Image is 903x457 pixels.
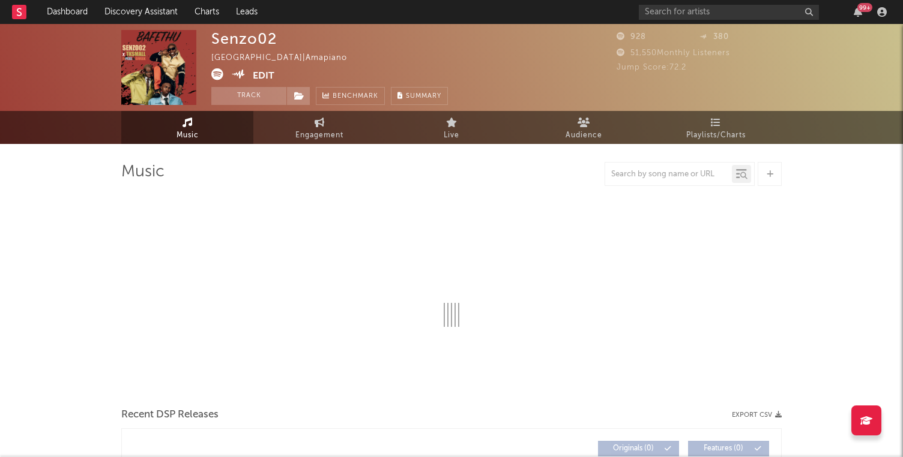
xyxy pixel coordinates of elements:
[406,93,441,100] span: Summary
[316,87,385,105] a: Benchmark
[566,128,602,143] span: Audience
[177,128,199,143] span: Music
[333,89,378,104] span: Benchmark
[606,445,661,452] span: Originals ( 0 )
[617,33,646,41] span: 928
[518,111,650,144] a: Audience
[650,111,782,144] a: Playlists/Charts
[253,111,385,144] a: Engagement
[295,128,343,143] span: Engagement
[253,68,274,83] button: Edit
[211,51,361,65] div: [GEOGRAPHIC_DATA] | Amapiano
[617,64,686,71] span: Jump Score: 72.2
[617,49,730,57] span: 51,550 Monthly Listeners
[854,7,862,17] button: 99+
[686,128,746,143] span: Playlists/Charts
[699,33,729,41] span: 380
[605,170,732,179] input: Search by song name or URL
[857,3,872,12] div: 99 +
[639,5,819,20] input: Search for artists
[688,441,769,456] button: Features(0)
[385,111,518,144] a: Live
[444,128,459,143] span: Live
[696,445,751,452] span: Features ( 0 )
[211,30,277,47] div: Senzo02
[391,87,448,105] button: Summary
[121,408,219,422] span: Recent DSP Releases
[211,87,286,105] button: Track
[121,111,253,144] a: Music
[598,441,679,456] button: Originals(0)
[732,411,782,419] button: Export CSV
